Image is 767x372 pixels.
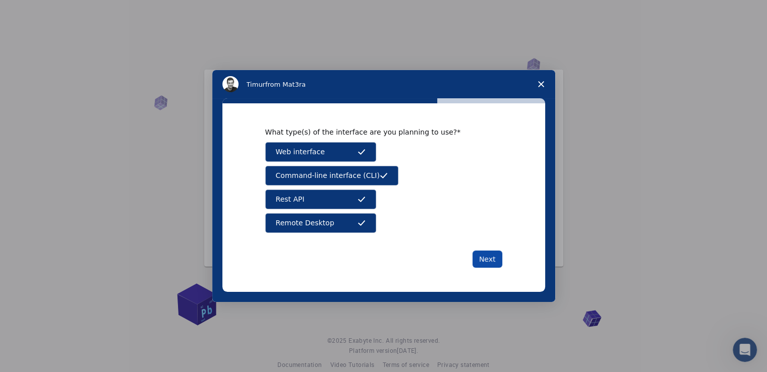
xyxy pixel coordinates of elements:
span: Command-line interface (CLI) [276,170,380,181]
button: Next [473,251,502,268]
span: Timur [247,81,265,88]
img: Profile image for Timur [222,76,239,92]
span: Web interface [276,147,325,157]
button: Rest API [265,190,376,209]
button: Remote Desktop [265,213,376,233]
span: Remote Desktop [276,218,334,228]
div: What type(s) of the interface are you planning to use? [265,128,487,137]
button: Web interface [265,142,376,162]
span: from Mat3ra [265,81,306,88]
span: Assistance [16,7,65,16]
span: Rest API [276,194,305,205]
button: Command-line interface (CLI) [265,166,398,185]
span: Close survey [527,70,555,98]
